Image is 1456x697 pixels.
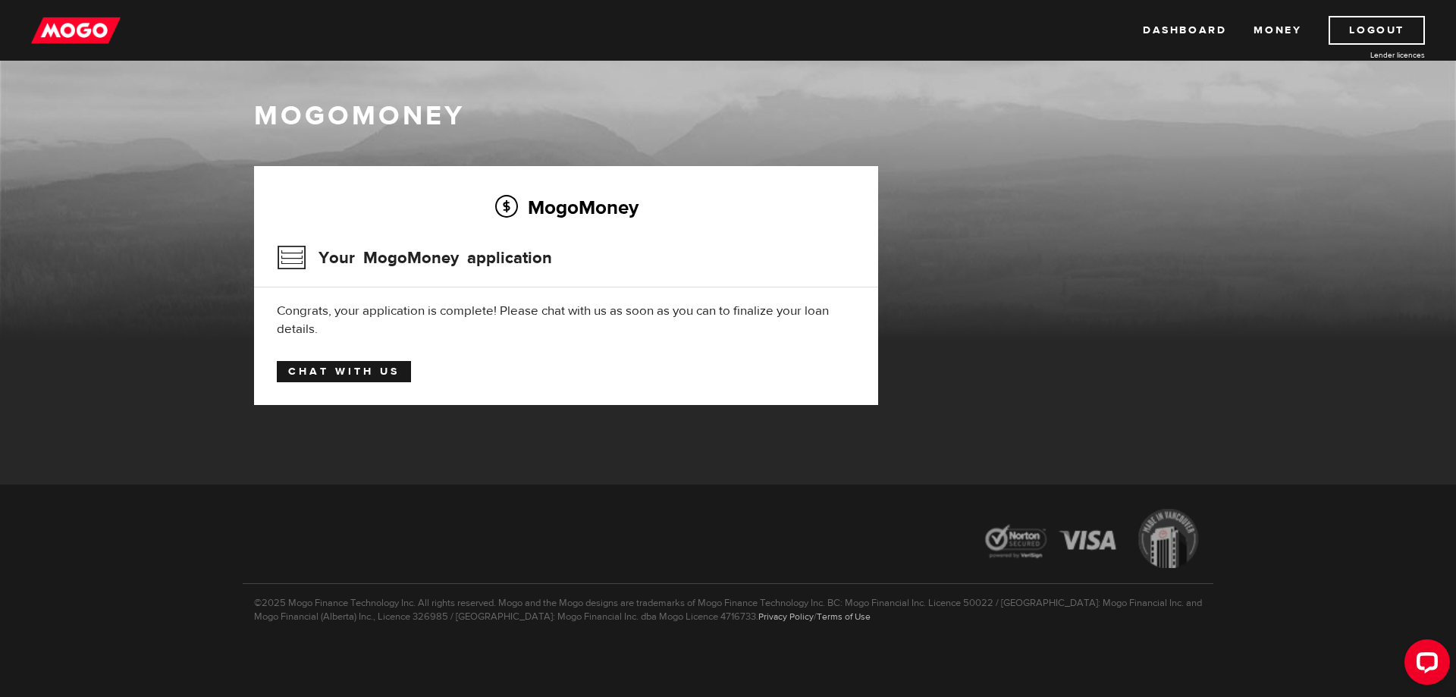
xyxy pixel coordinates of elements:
[1311,49,1425,61] a: Lender licences
[31,16,121,45] img: mogo_logo-11ee424be714fa7cbb0f0f49df9e16ec.png
[243,583,1213,623] p: ©2025 Mogo Finance Technology Inc. All rights reserved. Mogo and the Mogo designs are trademarks ...
[1254,16,1301,45] a: Money
[817,611,871,623] a: Terms of Use
[277,302,855,338] div: Congrats, your application is complete! Please chat with us as soon as you can to finalize your l...
[1143,16,1226,45] a: Dashboard
[971,498,1213,583] img: legal-icons-92a2ffecb4d32d839781d1b4e4802d7b.png
[277,361,411,382] a: Chat with us
[758,611,814,623] a: Privacy Policy
[277,238,552,278] h3: Your MogoMoney application
[254,100,1202,132] h1: MogoMoney
[277,191,855,223] h2: MogoMoney
[1392,633,1456,697] iframe: LiveChat chat widget
[1329,16,1425,45] a: Logout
